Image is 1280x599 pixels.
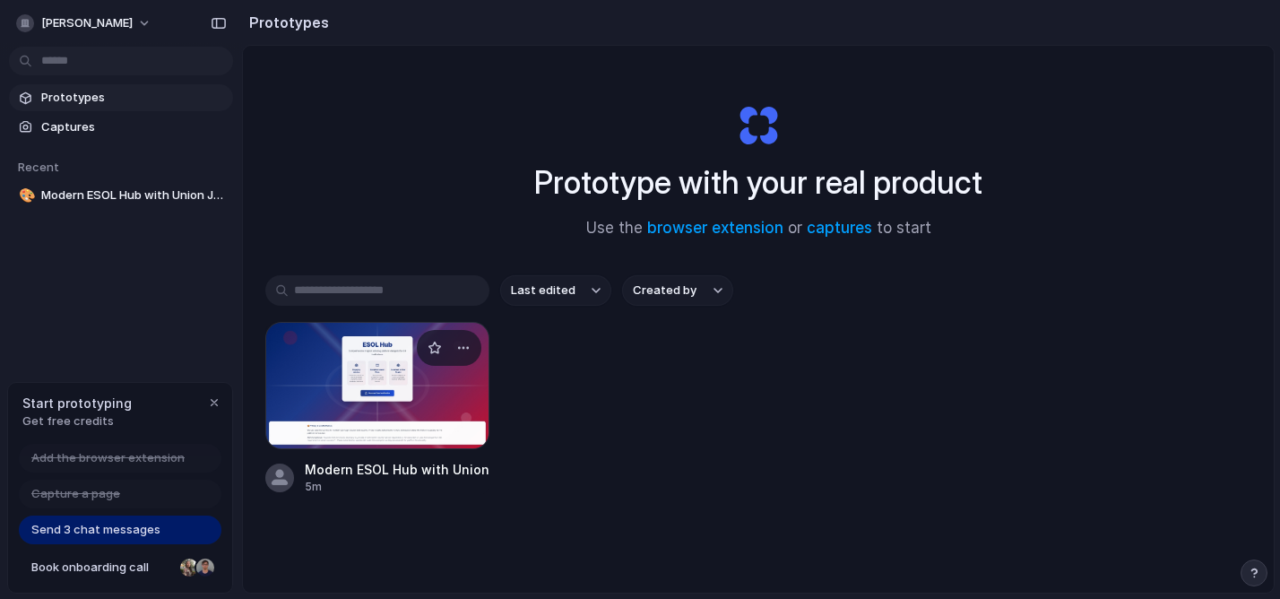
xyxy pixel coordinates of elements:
a: browser extension [647,219,783,237]
h2: Prototypes [242,12,329,33]
a: Prototypes [9,84,233,111]
div: Nicole Kubica [178,557,200,578]
button: Created by [622,275,733,306]
div: Christian Iacullo [195,557,216,578]
span: Last edited [511,282,575,299]
button: [PERSON_NAME] [9,9,160,38]
span: Get free credits [22,412,132,430]
span: Recent [18,160,59,174]
span: Add the browser extension [31,449,185,467]
span: Send 3 chat messages [31,521,160,539]
span: Modern ESOL Hub with Union Jack Background [41,187,226,204]
span: Use the or to start [586,217,931,240]
div: Modern ESOL Hub with Union Jack Background [305,460,489,479]
span: Prototypes [41,89,226,107]
a: captures [807,219,872,237]
a: Captures [9,114,233,141]
button: Last edited [500,275,611,306]
a: Book onboarding call [19,553,221,582]
span: Book onboarding call [31,559,173,577]
span: Start prototyping [22,394,132,412]
span: Capture a page [31,485,120,503]
h1: Prototype with your real product [534,159,982,206]
span: Captures [41,118,226,136]
button: 🎨 [16,187,34,204]
a: Modern ESOL Hub with Union Jack BackgroundModern ESOL Hub with Union Jack Background5m [265,322,489,495]
div: 5m [305,479,489,495]
span: [PERSON_NAME] [41,14,133,32]
span: Created by [633,282,696,299]
a: 🎨Modern ESOL Hub with Union Jack Background [9,182,233,209]
div: 🎨 [19,186,31,206]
